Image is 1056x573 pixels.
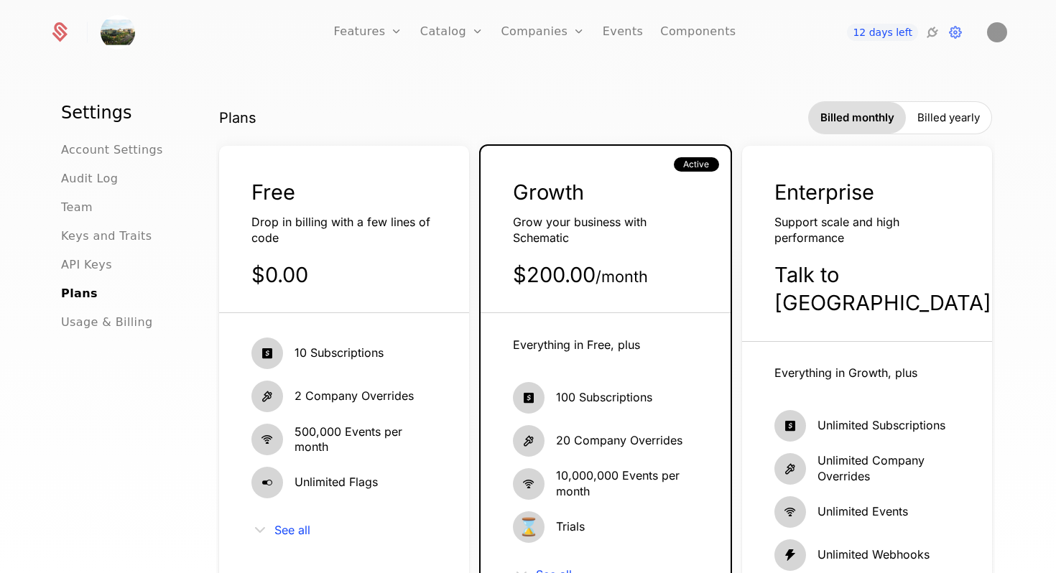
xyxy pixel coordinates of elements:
[251,180,295,205] span: Free
[774,539,806,571] i: thunder
[61,170,118,187] a: Audit Log
[61,256,112,274] a: API Keys
[847,24,917,41] a: 12 days left
[513,337,640,352] span: Everything in Free, plus
[251,424,283,455] i: signal
[61,314,153,331] a: Usage & Billing
[987,22,1007,42] img: yug parekh
[917,111,980,125] span: Billed yearly
[61,101,182,124] h1: Settings
[818,504,908,520] span: Unlimited Events
[818,547,930,563] span: Unlimited Webhooks
[774,180,874,205] span: Enterprise
[683,159,709,170] span: Active
[556,433,682,449] span: 20 Company Overrides
[251,521,269,539] i: chevron-down
[274,524,310,536] span: See all
[513,262,648,287] span: $200.00
[774,365,917,380] span: Everything in Growth, plus
[556,519,585,535] span: Trials
[774,215,899,245] span: Support scale and high performance
[513,511,545,543] span: ⌛
[987,22,1007,42] button: Open user button
[251,467,283,498] i: boolean-on
[513,382,545,414] i: cashapp
[924,24,941,41] a: Integrations
[61,101,182,331] nav: Main
[61,141,163,159] a: Account Settings
[61,199,93,216] a: Team
[295,388,414,404] span: 2 Company Overrides
[251,337,283,369] i: cashapp
[556,390,652,406] span: 100 Subscriptions
[513,468,545,500] i: signal
[818,418,945,434] span: Unlimited Subscriptions
[101,15,135,50] img: muj
[295,424,437,455] span: 500,000 Events per month
[219,108,256,128] span: Plans
[556,468,698,499] span: 10,000,000 Events per month
[513,215,647,245] span: Grow your business with Schematic
[61,228,152,245] a: Keys and Traits
[513,425,545,457] i: hammer
[251,215,430,245] span: Drop in billing with a few lines of code
[596,267,648,286] sub: / month
[513,180,584,205] span: Growth
[818,453,960,484] span: Unlimited Company Overrides
[295,475,378,490] span: Unlimited Flags
[820,111,894,125] span: Billed monthly
[947,24,964,41] a: Settings
[251,262,308,287] span: $0.00
[774,496,806,528] i: signal
[61,285,98,302] a: Plans
[774,453,806,485] i: hammer
[251,381,283,412] i: hammer
[774,262,991,315] span: Talk to [GEOGRAPHIC_DATA]
[774,410,806,442] i: cashapp
[295,345,384,361] span: 10 Subscriptions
